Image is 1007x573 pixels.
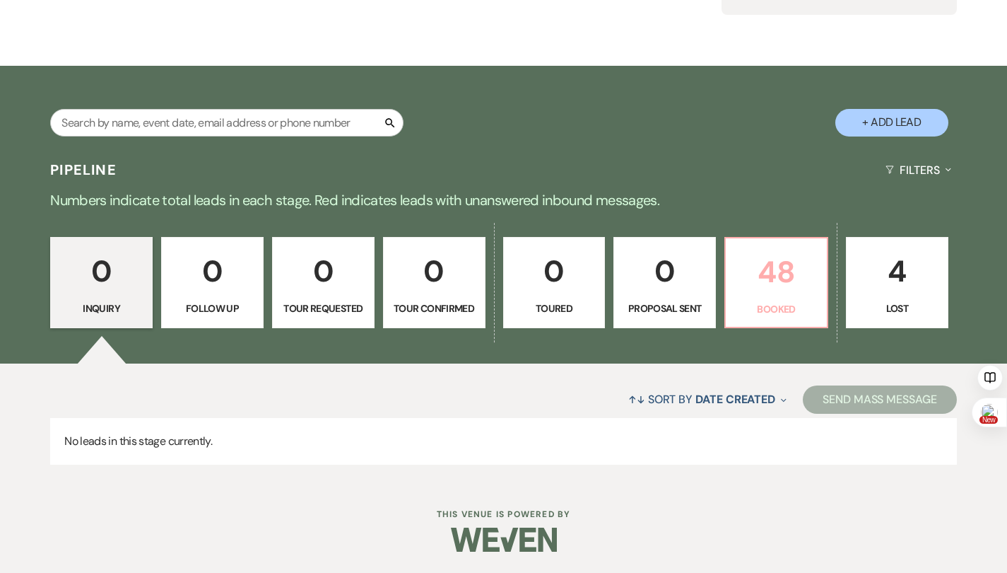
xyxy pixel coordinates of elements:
button: Filters [880,151,957,189]
input: Search by name, event date, email address or phone number [50,109,404,137]
a: 0Follow Up [161,237,264,329]
a: 48Booked [724,237,828,329]
p: 0 [281,248,365,295]
p: Proposal Sent [623,301,707,316]
a: 4Lost [846,237,948,329]
p: 48 [734,248,818,296]
p: Lost [855,301,939,316]
p: 0 [59,248,143,295]
h3: Pipeline [50,160,117,180]
p: Toured [512,301,596,316]
p: Tour Confirmed [392,301,476,316]
p: Booked [734,301,818,317]
p: 0 [512,248,596,295]
a: 0Inquiry [50,237,153,329]
p: Follow Up [170,301,254,316]
p: 0 [392,248,476,295]
a: 0Toured [503,237,606,329]
img: Weven Logo [451,515,557,565]
button: Sort By Date Created [623,381,792,418]
button: Send Mass Message [803,386,957,414]
p: Tour Requested [281,301,365,316]
a: 0Tour Confirmed [383,237,485,329]
span: Date Created [695,392,775,407]
a: 0Proposal Sent [613,237,716,329]
a: 0Tour Requested [272,237,375,329]
p: 0 [170,248,254,295]
p: 4 [855,248,939,295]
button: + Add Lead [835,109,948,137]
p: Inquiry [59,301,143,316]
p: 0 [623,248,707,295]
p: No leads in this stage currently. [50,418,957,465]
span: ↑↓ [628,392,645,407]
